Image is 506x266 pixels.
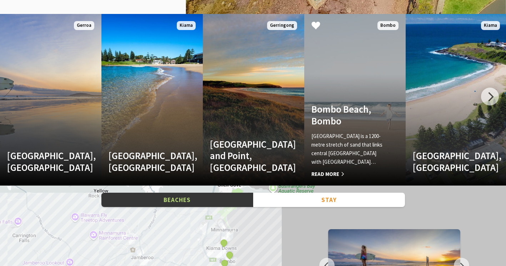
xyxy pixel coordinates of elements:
[74,21,94,30] span: Gerroa
[101,14,203,186] a: [GEOGRAPHIC_DATA], [GEOGRAPHIC_DATA] Kiama
[267,21,297,30] span: Gerringong
[7,150,79,173] h4: [GEOGRAPHIC_DATA], [GEOGRAPHIC_DATA]
[481,21,500,30] span: Kiama
[253,193,405,207] button: Stay
[304,14,406,186] a: Bombo Beach, Bombo [GEOGRAPHIC_DATA] is a 1200-metre stretch of sand that links central [GEOGRAPH...
[413,150,485,173] h4: [GEOGRAPHIC_DATA], [GEOGRAPHIC_DATA]
[311,103,383,127] h4: Bombo Beach, Bombo
[225,250,234,260] button: See detail about Boneyard, Kiama
[177,21,196,30] span: Kiama
[377,21,399,30] span: Bombo
[210,138,282,173] h4: [GEOGRAPHIC_DATA] and Point, [GEOGRAPHIC_DATA]
[101,193,253,207] button: Beaches
[304,14,327,38] button: Click to Favourite Bombo Beach, Bombo
[219,238,229,247] button: See detail about Jones Beach, Kiama Downs
[311,132,383,166] p: [GEOGRAPHIC_DATA] is a 1200-metre stretch of sand that links central [GEOGRAPHIC_DATA] with [GEOG...
[203,14,304,186] a: [GEOGRAPHIC_DATA] and Point, [GEOGRAPHIC_DATA] Gerringong
[109,150,180,173] h4: [GEOGRAPHIC_DATA], [GEOGRAPHIC_DATA]
[311,170,383,178] span: Read More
